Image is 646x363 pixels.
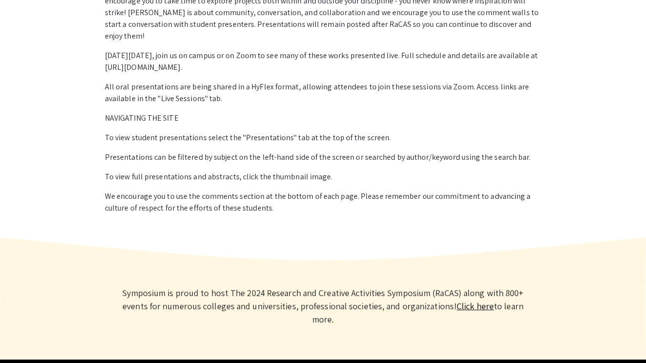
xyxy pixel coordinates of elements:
a: Learn more about Symposium [457,300,494,312]
p: Symposium is proud to host The 2024 Research and Creative Activities Symposium (RaCAS) along with... [113,286,533,326]
p: [DATE][DATE], join us on campus or on Zoom to see many of these works presented live. Full schedu... [105,50,541,73]
p: To view full presentations and abstracts, click the thumbnail image. [105,171,541,183]
p: We encourage you to use the comments section at the bottom of each page. Please remember our comm... [105,191,541,214]
p: NAVIGATING THE SITE [105,112,541,124]
iframe: Chat [7,319,41,356]
p: All oral presentations are being shared in a HyFlex format, allowing attendees to join these sess... [105,81,541,105]
p: Presentations can be filtered by subject on the left-hand side of the screen or searched by autho... [105,151,541,163]
p: To view student presentations select the "Presentations" tab at the top of the screen. [105,132,541,144]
